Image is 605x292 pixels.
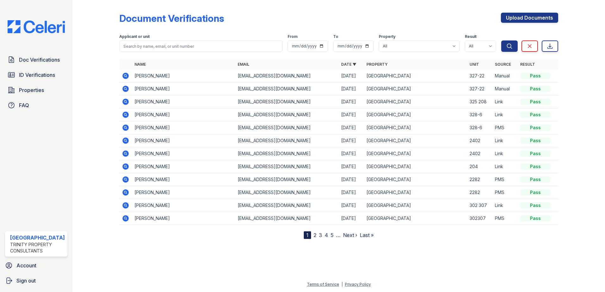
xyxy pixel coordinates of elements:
td: 327-22 [467,70,492,82]
td: [PERSON_NAME] [132,82,235,95]
td: Link [492,108,518,121]
span: … [336,231,340,239]
div: Pass [520,202,551,209]
span: Sign out [16,277,36,284]
td: PMS [492,121,518,134]
td: PMS [492,173,518,186]
div: Pass [520,137,551,144]
a: Privacy Policy [345,282,371,287]
label: From [288,34,297,39]
td: [PERSON_NAME] [132,121,235,134]
td: [GEOGRAPHIC_DATA] [364,212,467,225]
td: 204 [467,160,492,173]
span: Account [16,262,36,269]
td: [PERSON_NAME] [132,95,235,108]
td: [PERSON_NAME] [132,160,235,173]
a: Last » [360,232,374,238]
span: ID Verifications [19,71,55,79]
div: Pass [520,215,551,222]
td: Manual [492,82,518,95]
td: [EMAIL_ADDRESS][DOMAIN_NAME] [235,147,339,160]
td: [EMAIL_ADDRESS][DOMAIN_NAME] [235,160,339,173]
input: Search by name, email, or unit number [119,40,283,52]
td: [DATE] [339,199,364,212]
td: Link [492,147,518,160]
td: [DATE] [339,186,364,199]
td: [EMAIL_ADDRESS][DOMAIN_NAME] [235,134,339,147]
td: 327-22 [467,82,492,95]
td: [GEOGRAPHIC_DATA] [364,95,467,108]
td: Manual [492,70,518,82]
img: CE_Logo_Blue-a8612792a0a2168367f1c8372b55b34899dd931a85d93a1a3d3e32e68fde9ad4.png [3,20,70,33]
a: Upload Documents [501,13,558,23]
label: Result [465,34,477,39]
div: Pass [520,150,551,157]
a: Next › [343,232,357,238]
td: 302 307 [467,199,492,212]
td: [DATE] [339,147,364,160]
div: | [341,282,343,287]
td: [PERSON_NAME] [132,199,235,212]
td: [GEOGRAPHIC_DATA] [364,173,467,186]
div: Trinity Property Consultants [10,241,65,254]
td: [PERSON_NAME] [132,186,235,199]
td: 325 208 [467,95,492,108]
td: [EMAIL_ADDRESS][DOMAIN_NAME] [235,70,339,82]
td: [PERSON_NAME] [132,108,235,121]
td: 2402 [467,134,492,147]
div: [GEOGRAPHIC_DATA] [10,234,65,241]
td: [DATE] [339,108,364,121]
td: [DATE] [339,160,364,173]
a: 5 [331,232,334,238]
td: 2282 [467,173,492,186]
div: Document Verifications [119,13,224,24]
a: ID Verifications [5,69,67,81]
td: [GEOGRAPHIC_DATA] [364,147,467,160]
td: [GEOGRAPHIC_DATA] [364,186,467,199]
td: Link [492,160,518,173]
label: Property [379,34,396,39]
td: PMS [492,212,518,225]
a: 4 [325,232,328,238]
a: FAQ [5,99,67,112]
td: [EMAIL_ADDRESS][DOMAIN_NAME] [235,173,339,186]
span: FAQ [19,101,29,109]
td: 328-6 [467,108,492,121]
td: Link [492,95,518,108]
a: Date ▼ [341,62,356,67]
td: 2402 [467,147,492,160]
td: [EMAIL_ADDRESS][DOMAIN_NAME] [235,95,339,108]
td: [PERSON_NAME] [132,70,235,82]
label: Applicant or unit [119,34,150,39]
a: Sign out [3,274,70,287]
td: 302307 [467,212,492,225]
td: [GEOGRAPHIC_DATA] [364,160,467,173]
a: 3 [319,232,322,238]
td: PMS [492,186,518,199]
td: [PERSON_NAME] [132,173,235,186]
div: Pass [520,73,551,79]
td: [GEOGRAPHIC_DATA] [364,70,467,82]
div: Pass [520,125,551,131]
a: Properties [5,84,67,96]
span: Properties [19,86,44,94]
div: Pass [520,189,551,196]
td: [EMAIL_ADDRESS][DOMAIN_NAME] [235,121,339,134]
label: To [333,34,338,39]
div: Pass [520,99,551,105]
td: [PERSON_NAME] [132,134,235,147]
td: [EMAIL_ADDRESS][DOMAIN_NAME] [235,82,339,95]
td: [EMAIL_ADDRESS][DOMAIN_NAME] [235,212,339,225]
div: Pass [520,163,551,170]
td: [DATE] [339,95,364,108]
div: 1 [304,231,311,239]
a: Property [366,62,388,67]
td: [GEOGRAPHIC_DATA] [364,199,467,212]
td: [PERSON_NAME] [132,147,235,160]
td: 2282 [467,186,492,199]
span: Doc Verifications [19,56,60,64]
td: [EMAIL_ADDRESS][DOMAIN_NAME] [235,108,339,121]
td: Link [492,199,518,212]
a: Account [3,259,70,272]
